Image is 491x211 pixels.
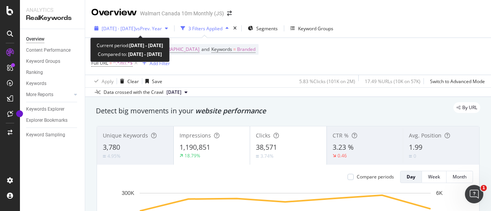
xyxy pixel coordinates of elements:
div: Ranking [26,69,43,77]
div: times [232,25,238,32]
div: Keyword Sampling [26,131,65,139]
div: 5.83 % Clicks ( 101K on 2M ) [299,78,355,85]
div: Overview [26,35,44,43]
div: Keywords [26,80,46,88]
div: Week [428,173,440,180]
button: Day [400,171,422,183]
div: RealKeywords [26,14,79,23]
span: = [109,60,112,66]
span: 3.23 % [333,142,354,152]
a: More Reports [26,91,72,99]
div: 3 Filters Applied [188,25,222,32]
span: Avg. Position [409,132,442,139]
div: legacy label [453,102,480,113]
img: Equal [103,155,106,157]
span: 2025 Jun. 27th [166,89,181,96]
div: Current period: [97,41,163,50]
button: [DATE] - [DATE]vsPrev. Year [91,22,171,34]
div: Keyword Groups [298,25,333,32]
button: Add Filter [139,59,170,68]
div: Add Filter [150,60,170,67]
text: 300K [122,190,134,196]
span: By URL [462,105,477,110]
span: 1 [481,185,487,191]
a: Overview [26,35,79,43]
a: Keywords [26,80,79,88]
div: Compare periods [357,173,394,180]
div: Walmart Canada 10m Monthly (JS) [140,10,224,17]
div: 0.46 [338,152,347,159]
b: [DATE] - [DATE] [127,51,162,57]
div: Apply [102,78,114,85]
span: Unique Keywords [103,132,148,139]
a: Explorer Bookmarks [26,116,79,124]
a: Keyword Sampling [26,131,79,139]
span: 1,190,851 [180,142,210,152]
a: Ranking [26,69,79,77]
div: Month [453,173,466,180]
button: Save [142,75,162,87]
span: 38,571 [256,142,277,152]
a: Keywords Explorer [26,105,79,113]
img: Equal [409,155,412,157]
span: Impressions [180,132,211,139]
div: Content Performance [26,46,71,54]
button: Switch to Advanced Mode [427,75,485,87]
div: Save [152,78,162,85]
div: 0 [414,153,416,159]
a: Content Performance [26,46,79,54]
div: Tooltip anchor [16,110,23,117]
button: Clear [117,75,139,87]
iframe: Intercom live chat [465,185,483,203]
button: Segments [245,22,281,34]
span: Segments [256,25,278,32]
button: Week [422,171,447,183]
button: Keyword Groups [287,22,336,34]
a: Keyword Groups [26,57,79,65]
span: vs Prev. Year [135,25,162,32]
button: [DATE] [163,88,191,97]
span: 1.99 [409,142,422,152]
span: Keywords [211,46,232,52]
span: Full URL [91,60,108,66]
div: Overview [91,6,137,19]
span: ^.*/fr/.*$ [113,58,133,69]
span: = [233,46,236,52]
span: Branded [237,44,255,55]
div: Keyword Groups [26,57,60,65]
div: More Reports [26,91,53,99]
div: 3.74% [260,153,274,159]
div: Data crossed with the Crawl [104,89,163,96]
div: Keywords Explorer [26,105,64,113]
div: Clear [127,78,139,85]
span: Clicks [256,132,270,139]
b: [DATE] - [DATE] [129,42,163,49]
button: Month [447,171,473,183]
span: 3,780 [103,142,120,152]
div: 18.79% [185,152,200,159]
div: Analytics [26,6,79,14]
span: [DATE] - [DATE] [102,25,135,32]
div: Day [407,173,415,180]
span: CTR % [333,132,349,139]
button: Apply [91,75,114,87]
span: and [201,46,209,52]
div: Switch to Advanced Mode [430,78,485,85]
img: Equal [256,155,259,157]
button: 3 Filters Applied [178,22,232,34]
div: Explorer Bookmarks [26,116,68,124]
text: 6K [436,190,443,196]
div: 4.95% [107,153,120,159]
div: Compared to: [98,50,162,59]
span: [GEOGRAPHIC_DATA] [153,44,199,55]
div: 17.49 % URLs ( 10K on 57K ) [365,78,420,85]
div: arrow-right-arrow-left [227,11,232,16]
